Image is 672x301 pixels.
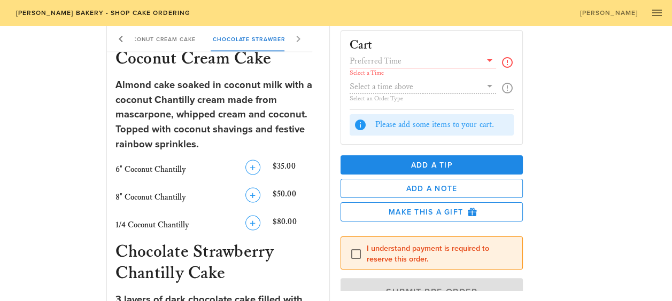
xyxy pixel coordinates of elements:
[341,178,523,197] button: Add a Note
[115,164,186,174] span: 6" Coconut Chantilly
[15,9,190,17] span: [PERSON_NAME] Bakery - Shop Cake Ordering
[115,192,186,202] span: 8" Coconut Chantilly
[375,118,509,130] div: Please add some items to your cart.
[115,77,321,151] div: Almond cake soaked in coconut milk with a coconut Chantilly cream made from mascarpone, whipped c...
[367,243,514,264] label: I understand payment is required to reserve this order.
[350,207,514,216] span: Make this a Gift
[580,9,638,17] span: [PERSON_NAME]
[349,160,514,169] span: Add a Tip
[341,155,523,174] button: Add a Tip
[573,5,644,20] a: [PERSON_NAME]
[113,47,323,71] h3: Coconut Cream Cake
[350,53,481,67] input: Preferred Time
[271,157,323,181] div: $35.00
[204,26,356,51] div: Chocolate Strawberry Chantilly Cake
[341,202,523,221] button: Make this a Gift
[350,39,373,51] h3: Cart
[113,241,323,286] h3: Chocolate Strawberry Chantilly Cake
[350,184,514,193] span: Add a Note
[271,213,323,236] div: $80.00
[271,185,323,209] div: $50.00
[350,69,496,76] div: Select a Time
[353,287,511,297] span: Submit Pre-Order
[9,5,197,20] a: [PERSON_NAME] Bakery - Shop Cake Ordering
[115,219,189,229] span: 1/4 Coconut Chantilly
[115,26,204,51] div: Coconut Cream Cake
